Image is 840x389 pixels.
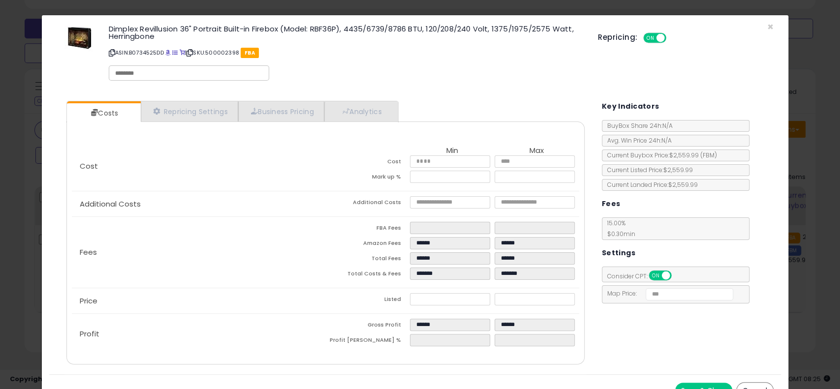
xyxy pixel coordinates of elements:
[180,49,185,57] a: Your listing only
[241,48,259,58] span: FBA
[650,271,662,280] span: ON
[495,147,579,155] th: Max
[325,196,410,211] td: Additional Costs
[325,171,410,186] td: Mark up %
[325,334,410,349] td: Profit [PERSON_NAME] %
[669,151,717,159] span: $2,559.99
[64,25,94,51] img: 41DAsF8z6FL._SL60_.jpg
[410,147,495,155] th: Min
[644,34,656,42] span: ON
[325,252,410,268] td: Total Fees
[325,222,410,237] td: FBA Fees
[602,151,717,159] span: Current Buybox Price:
[165,49,171,57] a: BuyBox page
[72,162,325,170] p: Cost
[598,33,637,41] h5: Repricing:
[109,25,583,40] h3: Dimplex Revillusion 36" Portrait Built-in Firebox (Model: RBF36P), 4435/6739/8786 BTU, 120/208/24...
[602,100,659,113] h5: Key Indicators
[325,293,410,308] td: Listed
[72,330,325,338] p: Profit
[324,101,397,121] a: Analytics
[602,247,635,259] h5: Settings
[141,101,238,121] a: Repricing Settings
[72,200,325,208] p: Additional Costs
[72,248,325,256] p: Fees
[72,297,325,305] p: Price
[67,103,140,123] a: Costs
[325,155,410,171] td: Cost
[602,180,698,189] span: Current Landed Price: $2,559.99
[238,101,324,121] a: Business Pricing
[602,136,672,145] span: Avg. Win Price 24h: N/A
[602,289,734,298] span: Map Price:
[700,151,717,159] span: ( FBM )
[325,268,410,283] td: Total Costs & Fees
[602,121,673,130] span: BuyBox Share 24h: N/A
[670,271,685,280] span: OFF
[602,166,693,174] span: Current Listed Price: $2,559.99
[767,20,774,34] span: ×
[665,34,681,42] span: OFF
[109,45,583,60] p: ASIN: B0734525DD | SKU: 500002398
[602,198,621,210] h5: Fees
[602,219,635,238] span: 15.00 %
[325,237,410,252] td: Amazon Fees
[172,49,178,57] a: All offer listings
[602,272,684,280] span: Consider CPT:
[602,230,635,238] span: $0.30 min
[325,319,410,334] td: Gross Profit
